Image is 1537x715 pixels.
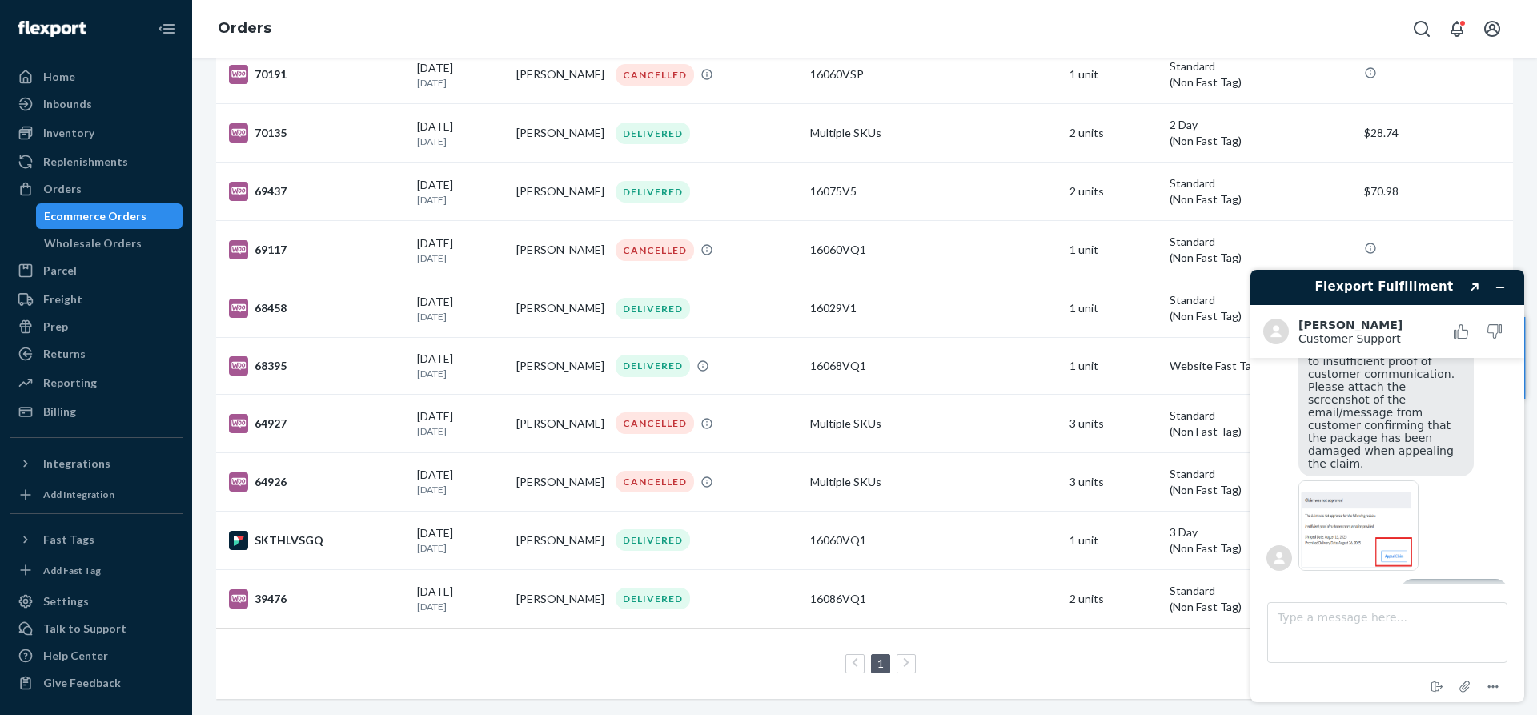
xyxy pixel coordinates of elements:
[10,341,183,367] a: Returns
[1170,308,1351,324] div: (Non Fast Tag)
[510,394,609,452] td: [PERSON_NAME]
[1063,46,1162,104] td: 1 unit
[1170,599,1351,615] div: (Non Fast Tag)
[10,314,183,339] a: Prep
[1358,104,1513,163] td: $28.74
[43,96,92,112] div: Inbounds
[229,299,404,318] div: 68458
[43,404,76,420] div: Billing
[1406,13,1438,45] button: Open Search Box
[1170,424,1351,440] div: (Non Fast Tag)
[43,154,128,170] div: Replenishments
[810,358,1057,374] div: 16068VQ1
[417,118,504,148] div: [DATE]
[43,69,75,85] div: Home
[417,251,504,265] p: [DATE]
[417,235,504,265] div: [DATE]
[218,19,271,37] a: Orders
[35,11,68,26] span: Chat
[510,452,609,511] td: [PERSON_NAME]
[10,399,183,424] a: Billing
[1170,175,1351,191] p: Standard
[616,64,694,86] div: CANCELLED
[1170,292,1351,308] p: Standard
[1170,117,1351,133] p: 2 Day
[10,483,183,507] a: Add Integration
[510,46,609,104] td: [PERSON_NAME]
[616,239,694,261] div: CANCELLED
[150,13,183,45] button: Close Navigation
[43,125,94,141] div: Inventory
[417,60,504,90] div: [DATE]
[10,559,183,583] a: Add Fast Tag
[43,648,108,664] div: Help Center
[616,181,690,203] div: DELIVERED
[36,231,183,256] a: Wholesale Orders
[1441,13,1473,45] button: Open notifications
[1170,524,1351,540] p: 3 Day
[1170,466,1351,482] p: Standard
[10,287,183,312] a: Freight
[10,64,183,90] a: Home
[1170,250,1351,266] div: (Non Fast Tag)
[43,675,121,691] div: Give Feedback
[417,310,504,323] p: [DATE]
[43,593,89,609] div: Settings
[810,300,1057,316] div: 16029V1
[10,370,183,396] a: Reporting
[417,367,504,380] p: [DATE]
[417,584,504,613] div: [DATE]
[10,120,183,146] a: Inventory
[43,488,114,501] div: Add Integration
[810,591,1057,607] div: 16086VQ1
[43,564,101,577] div: Add Fast Tag
[1476,13,1508,45] button: Open account menu
[10,588,183,614] a: Settings
[417,76,504,90] p: [DATE]
[1170,58,1351,74] p: Standard
[510,511,609,569] td: [PERSON_NAME]
[36,203,183,229] a: Ecommerce Orders
[1358,163,1513,221] td: $70.98
[616,412,694,434] div: CANCELLED
[804,452,1063,511] td: Multiple SKUs
[1170,234,1351,250] p: Standard
[1063,221,1162,279] td: 1 unit
[810,66,1057,82] div: 16060VSP
[1170,358,1351,374] p: Website Fast Tag
[1063,452,1162,511] td: 3 units
[10,643,183,669] a: Help Center
[1170,540,1351,556] div: (Non Fast Tag)
[43,291,82,307] div: Freight
[510,104,609,163] td: [PERSON_NAME]
[1238,257,1537,715] iframe: Find more information here
[229,414,404,433] div: 64927
[229,182,404,201] div: 69437
[43,181,82,197] div: Orders
[44,208,146,224] div: Ecommerce Orders
[229,65,404,84] div: 70191
[510,338,609,394] td: [PERSON_NAME]
[229,472,404,492] div: 64926
[43,456,110,472] div: Integrations
[510,221,609,279] td: [PERSON_NAME]
[417,541,504,555] p: [DATE]
[1170,74,1351,90] div: (Non Fast Tag)
[1170,133,1351,149] div: (Non Fast Tag)
[1063,394,1162,452] td: 3 units
[229,356,404,376] div: 68395
[43,621,126,637] div: Talk to Support
[10,258,183,283] a: Parcel
[810,183,1057,199] div: 16075V5
[417,135,504,148] p: [DATE]
[804,394,1063,452] td: Multiple SKUs
[510,569,609,628] td: [PERSON_NAME]
[616,298,690,319] div: DELIVERED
